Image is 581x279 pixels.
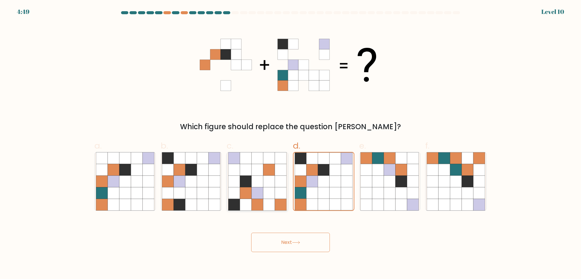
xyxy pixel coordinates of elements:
span: a. [94,140,102,152]
button: Next [251,233,330,252]
div: Level 10 [541,7,564,16]
span: f. [425,140,429,152]
div: 4:49 [17,7,29,16]
span: d. [293,140,300,152]
div: Which figure should replace the question [PERSON_NAME]? [98,121,483,132]
span: c. [227,140,233,152]
span: e. [359,140,366,152]
span: b. [161,140,168,152]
